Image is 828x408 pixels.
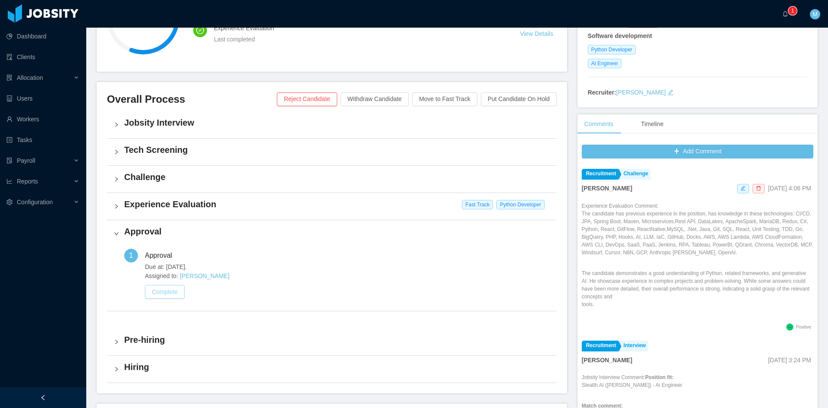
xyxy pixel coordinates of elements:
[341,92,409,106] button: Withdraw Candidate
[619,169,650,180] a: Challenge
[124,117,550,129] h4: Jobsity Interview
[582,169,618,180] a: Recruitment
[114,177,119,182] i: icon: right
[124,361,550,373] h4: Hiring
[6,178,13,184] i: icon: line-chart
[114,149,119,155] i: icon: right
[107,166,557,193] div: icon: rightChallenge
[788,6,797,15] sup: 1
[124,144,550,156] h4: Tech Screening
[588,59,622,68] span: AI Engineer
[107,139,557,165] div: icon: rightTech Screening
[277,92,337,106] button: Reject Candidate
[6,158,13,164] i: icon: file-protect
[756,186,761,191] i: icon: delete
[768,185,811,192] span: [DATE] 4:06 PM
[588,32,652,39] strong: Software development
[582,202,813,321] div: Experience Evaluation Comment:
[791,6,794,15] p: 1
[6,131,79,149] a: icon: profileTasks
[412,92,477,106] button: Move to Fast Track
[124,225,550,237] h4: Approval
[6,111,79,128] a: icon: userWorkers
[812,9,818,19] span: M
[114,122,119,127] i: icon: right
[214,23,499,33] h4: Experience Evaluation
[6,28,79,45] a: icon: pie-chartDashboard
[129,252,133,259] span: 1
[145,288,185,295] a: Complete
[668,89,674,95] i: icon: edit
[107,193,557,220] div: icon: rightExperience Evaluation
[214,35,499,44] div: Last completed
[782,11,788,17] i: icon: bell
[180,272,229,279] a: [PERSON_NAME]
[6,48,79,66] a: icon: auditClients
[114,204,119,209] i: icon: right
[588,89,616,96] strong: Recruiter:
[582,145,813,158] button: icon: plusAdd Comment
[645,374,674,380] strong: Position fit:
[107,356,557,383] div: icon: rightHiring
[582,373,813,389] p: Jobsity Interview Comment: Stealth AI ([PERSON_NAME]) - Ai Engineer
[145,285,185,299] button: Complete
[577,114,621,134] div: Comments
[740,186,746,191] i: icon: edit
[616,89,666,96] a: [PERSON_NAME]
[582,341,618,351] a: Recruitment
[124,171,550,183] h4: Challenge
[634,114,670,134] div: Timeline
[17,157,35,164] span: Payroll
[582,269,813,308] p: The candidate demonstrates a good understanding of Python, related frameworks, and generative AI....
[145,263,550,272] span: Due at: [DATE].
[582,185,632,192] strong: [PERSON_NAME]
[796,325,811,329] span: Positive
[107,111,557,138] div: icon: rightJobsity Interview
[768,357,811,364] span: [DATE] 3:24 PM
[114,367,119,372] i: icon: right
[124,198,550,210] h4: Experience Evaluation
[6,75,13,81] i: icon: solution
[481,92,557,106] button: Put Candidate On Hold
[619,341,648,351] a: Interview
[520,30,553,37] a: View Details
[17,178,38,185] span: Reports
[582,210,813,256] p: The candidate has previous experience in the position, has knowledge in these technologies: CI/CD...
[6,90,79,107] a: icon: robotUsers
[107,92,277,106] h3: Overall Process
[107,329,557,355] div: icon: rightPre-hiring
[17,74,43,81] span: Allocation
[6,199,13,205] i: icon: setting
[17,199,53,206] span: Configuration
[196,26,204,34] i: icon: check-circle
[462,200,493,209] span: Fast Track
[582,357,632,364] strong: [PERSON_NAME]
[588,45,636,54] span: Python Developer
[114,339,119,345] i: icon: right
[124,334,550,346] h4: Pre-hiring
[107,220,557,247] div: icon: rightApproval
[145,272,550,281] span: Assigned to:
[145,249,179,263] div: Approval
[114,231,119,236] i: icon: right
[496,200,544,209] span: Python Developer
